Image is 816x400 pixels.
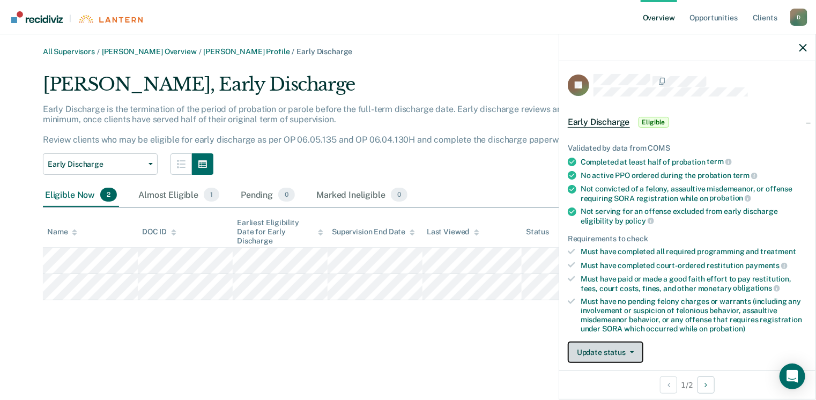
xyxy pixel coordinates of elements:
span: Early Discharge [297,47,353,56]
span: Early Discharge [568,117,630,128]
span: | [63,14,78,23]
a: All Supervisors [43,47,95,56]
span: 0 [278,188,295,202]
span: payments [746,261,788,270]
span: term [707,157,732,166]
img: Lantern [78,15,143,23]
a: [PERSON_NAME] Overview [102,47,197,56]
span: policy [625,217,654,225]
div: 1 / 2 [559,371,815,399]
div: No active PPO ordered during the probation [581,171,807,180]
div: Marked Ineligible [314,183,410,207]
div: Supervision End Date [332,227,415,236]
span: Early Discharge [48,160,144,169]
div: Must have paid or made a good faith effort to pay restitution, fees, court costs, fines, and othe... [581,275,807,293]
div: Pending [239,183,297,207]
div: DOC ID [142,227,176,236]
div: Name [47,227,77,236]
div: Earliest Eligibility Date for Early Discharge [237,218,323,245]
span: 0 [391,188,407,202]
div: Must have no pending felony charges or warrants (including any involvement or suspicion of feloni... [581,297,807,333]
span: Eligible [639,117,669,128]
div: Must have completed all required programming and [581,247,807,256]
span: probation) [709,324,745,333]
div: Early DischargeEligible [559,105,815,139]
button: Next Opportunity [698,376,715,394]
a: [PERSON_NAME] Profile [204,47,290,56]
img: Recidiviz [11,11,63,23]
div: Eligible Now [43,183,119,207]
div: Almost Eligible [136,183,221,207]
div: Not serving for an offense excluded from early discharge eligibility by [581,207,807,225]
div: Not convicted of a felony, assaultive misdemeanor, or offense requiring SORA registration while on [581,184,807,203]
span: / [197,47,204,56]
div: D [790,9,807,26]
div: [PERSON_NAME], Early Discharge [43,73,655,104]
button: Profile dropdown button [790,9,807,26]
button: Previous Opportunity [660,376,677,394]
p: Early Discharge is the termination of the period of probation or parole before the full-term disc... [43,104,619,145]
button: Update status [568,342,643,363]
span: / [290,47,297,56]
div: Last Viewed [427,227,479,236]
span: 1 [204,188,219,202]
div: Validated by data from COMS [568,144,807,153]
div: Must have completed court-ordered restitution [581,261,807,270]
span: term [733,171,758,180]
div: Status [526,227,549,236]
div: Open Intercom Messenger [780,364,805,389]
span: treatment [760,247,796,256]
div: Requirements to check [568,234,807,243]
span: 2 [100,188,117,202]
div: Completed at least half of probation [581,157,807,167]
span: probation [710,194,752,202]
span: obligations [733,284,780,292]
span: / [95,47,102,56]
